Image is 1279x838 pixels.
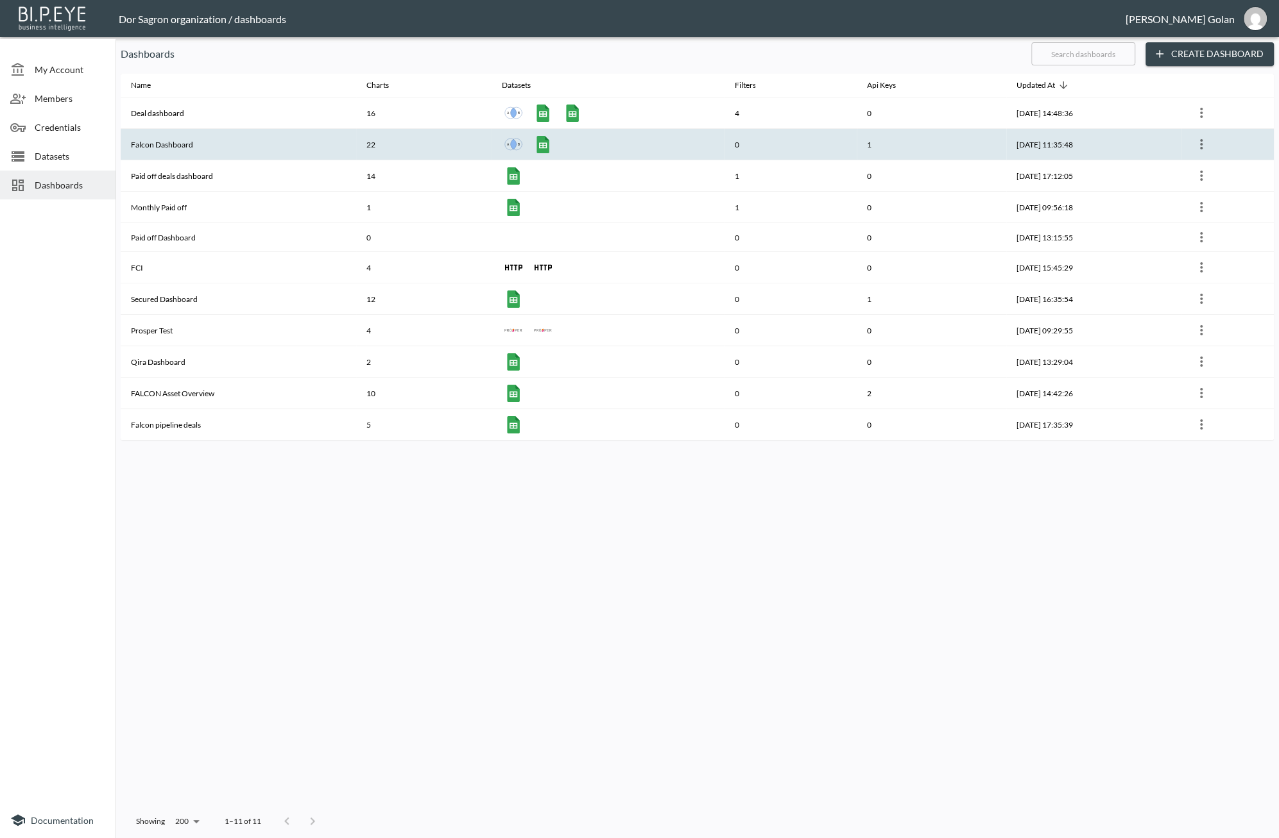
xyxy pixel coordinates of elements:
span: Datasets [35,149,105,163]
a: Union EJ Legal status update new + Nextres Legal Notes [502,101,525,124]
button: Create Dashboard [1146,42,1274,66]
img: http icon [504,258,522,276]
button: more [1191,383,1212,403]
th: 1 [724,192,856,223]
th: 12 [356,283,492,315]
button: more [1191,320,1212,340]
img: google sheets [534,135,552,153]
th: 1 [724,160,856,192]
a: FCI - getLoanPortfolio [531,256,554,279]
th: FCI [121,252,356,283]
span: Credentials [35,121,105,134]
th: 2025-05-14, 13:29:04 [1006,346,1181,378]
img: google sheets [504,353,522,371]
p: Showing [136,816,165,826]
span: Api Keys [867,78,913,93]
th: {"type":"div","key":null,"ref":null,"props":{"style":{"display":"flex","gap":10},"children":[{"ty... [492,160,725,192]
a: Falcon All loans [502,164,525,187]
span: Updated At [1017,78,1072,93]
a: Qira IBI Tenant Details [502,350,525,373]
th: Deal dashboard [121,97,356,129]
span: My Account [35,63,105,76]
th: 10 [356,378,492,409]
img: google sheets [563,104,581,122]
a: Falcon pipeline deals [502,413,525,436]
th: {"type":"div","key":null,"ref":null,"props":{"style":{"display":"flex","gap":10},"children":[{"ty... [492,346,725,378]
a: IRR months to redemption [561,101,584,124]
th: Paid off deals dashboard [121,160,356,192]
th: 2025-05-17, 09:29:55 [1006,315,1181,346]
div: [PERSON_NAME] Golan [1126,13,1235,25]
th: 5 [356,409,492,440]
th: 0 [724,378,856,409]
th: {"type":"div","key":null,"ref":null,"props":{"style":{"display":"flex","gap":10},"children":[{"ty... [492,378,725,409]
a: Falcon All loans [502,381,525,405]
a: SBL [502,287,525,310]
th: 2025-03-05, 14:42:26 [1006,378,1181,409]
th: 0 [724,283,856,315]
button: more [1191,103,1212,123]
th: 2025-02-13, 17:35:39 [1006,409,1181,440]
th: {"type":"div","key":null,"ref":null,"props":{"style":{"display":"flex","gap":10},"children":[{"ty... [492,129,725,160]
th: {"type":{"isMobxInjector":true,"displayName":"inject-with-userStore-stripeStore-dashboardsStore(O... [1181,283,1274,315]
th: 2 [356,346,492,378]
img: prosper [534,321,552,339]
th: Monthly Paid off [121,192,356,223]
p: 1–11 of 11 [225,816,261,826]
th: 1 [857,129,1006,160]
th: 0 [857,315,1006,346]
img: prosper [504,321,522,339]
p: Dashboards [121,46,1021,62]
th: 0 [724,252,856,283]
th: {"type":"div","key":null,"ref":null,"props":{"style":{"display":"flex","gap":10},"children":[{"ty... [492,409,725,440]
th: 0 [724,315,856,346]
button: more [1191,134,1212,155]
span: Documentation [31,815,94,826]
span: Name [131,78,167,93]
th: {"type":{"isMobxInjector":true,"displayName":"inject-with-userStore-stripeStore-dashboardsStore(O... [1181,223,1274,252]
button: more [1191,414,1212,435]
a: notes [502,319,525,342]
img: inner join icon [504,104,522,122]
th: 22 [356,129,492,160]
img: google sheets [504,290,522,308]
th: 0 [724,129,856,160]
th: 2025-08-18, 14:48:36 [1006,97,1181,129]
th: {"type":"div","key":null,"ref":null,"props":{"style":{"display":"flex","gap":10},"children":[{"ty... [492,97,725,129]
img: b60eb1e829f882aa23219c725e57e04d [1244,7,1267,30]
a: Falcon All loans [502,196,525,219]
th: Qira Dashboard [121,346,356,378]
div: Name [131,78,151,93]
th: {"type":{"isMobxInjector":true,"displayName":"inject-with-userStore-stripeStore-dashboardsStore(O... [1181,409,1274,440]
th: 4 [356,252,492,283]
th: {"type":"div","key":null,"ref":null,"props":{"style":{"display":"flex","gap":10}},"_owner":null} [492,223,725,252]
th: 2025-08-04, 09:56:18 [1006,192,1181,223]
span: Members [35,92,105,105]
th: {"type":"div","key":null,"ref":null,"props":{"style":{"display":"flex","gap":10},"children":[{"ty... [492,283,725,315]
a: FCI - getInterestAccrual [502,256,525,279]
th: {"type":{"isMobxInjector":true,"displayName":"inject-with-userStore-stripeStore-dashboardsStore(O... [1181,315,1274,346]
span: Filters [734,78,772,93]
div: Filters [734,78,755,93]
img: google sheets [504,415,522,433]
th: 0 [356,223,492,252]
th: 0 [857,97,1006,129]
a: Falcon All loans [531,133,554,156]
th: 2025-06-22, 16:35:54 [1006,283,1181,315]
img: google sheets [534,104,552,122]
th: 2 [857,378,1006,409]
th: 14 [356,160,492,192]
button: more [1191,227,1212,247]
a: Documentation [10,812,105,828]
th: 16 [356,97,492,129]
a: loans [531,319,554,342]
th: 4 [724,97,856,129]
th: Secured Dashboard [121,283,356,315]
th: {"type":{"isMobxInjector":true,"displayName":"inject-with-userStore-stripeStore-dashboardsStore(O... [1181,97,1274,129]
th: 0 [724,223,856,252]
th: Prosper Test [121,315,356,346]
div: 200 [170,813,204,830]
th: 0 [724,409,856,440]
th: 0 [857,160,1006,192]
th: {"type":{"isMobxInjector":true,"displayName":"inject-with-userStore-stripeStore-dashboardsStore(O... [1181,192,1274,223]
